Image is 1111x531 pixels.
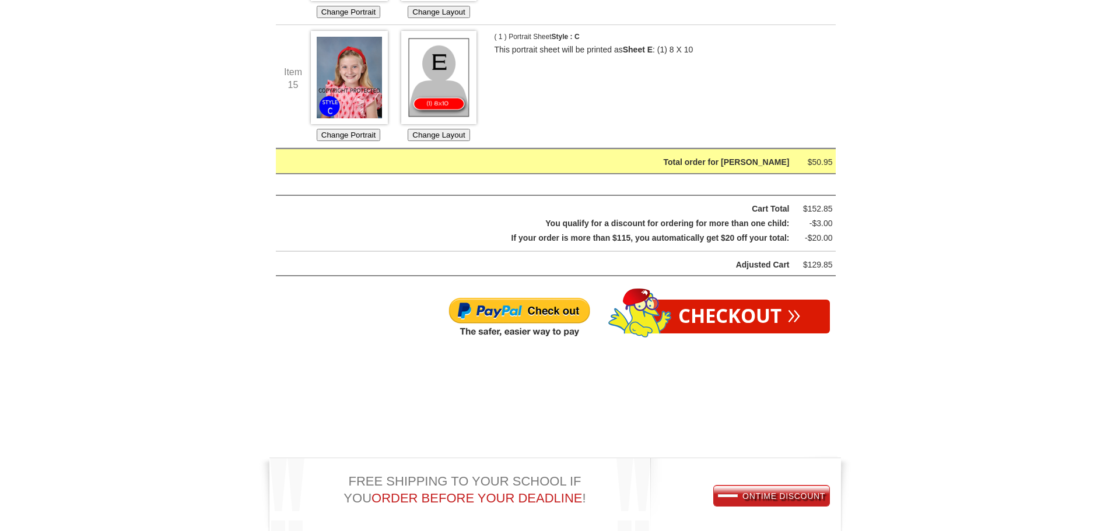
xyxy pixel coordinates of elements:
b: Sheet E [623,45,653,54]
span: Style : C [552,33,580,41]
p: ( 1 ) Portrait Sheet [495,31,611,44]
span: » [787,307,801,319]
div: Choose which Image you'd like to use for this Portrait Sheet [311,31,387,142]
div: You qualify for a discount for ordering for more than one child: [306,216,790,231]
img: Choose Image *1958_0141c*1958 [311,31,388,124]
span: ONTIME DISCOUNT [718,491,825,501]
button: Change Portrait [317,6,380,18]
button: Change Layout [408,6,469,18]
div: Cart Total [306,202,790,216]
img: Choose Layout [401,31,476,124]
div: $152.85 [798,202,833,216]
div: Item 15 [276,66,311,91]
div: -$3.00 [798,216,833,231]
div: $50.95 [798,155,833,170]
button: Change Layout [408,129,469,141]
div: -$20.00 [798,231,833,245]
a: ONTIME DISCOUNT [714,486,829,506]
div: Choose which Layout you would like for this Portrait Sheet [401,31,477,142]
span: ORDER BEFORE YOUR DEADLINE [371,491,582,505]
img: Paypal [448,297,591,339]
div: FREE SHIPPING TO YOUR SCHOOL IF YOU ! [258,465,614,508]
button: Change Portrait [317,129,380,141]
div: If your order is more than $115, you automatically get $20 off your total: [306,231,790,245]
div: Adjusted Cart [306,258,790,272]
p: This portrait sheet will be printed as : (1) 8 X 10 [495,44,815,57]
div: Total order for [PERSON_NAME] [306,155,790,170]
div: $129.85 [798,258,833,272]
a: Checkout» [649,300,830,333]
